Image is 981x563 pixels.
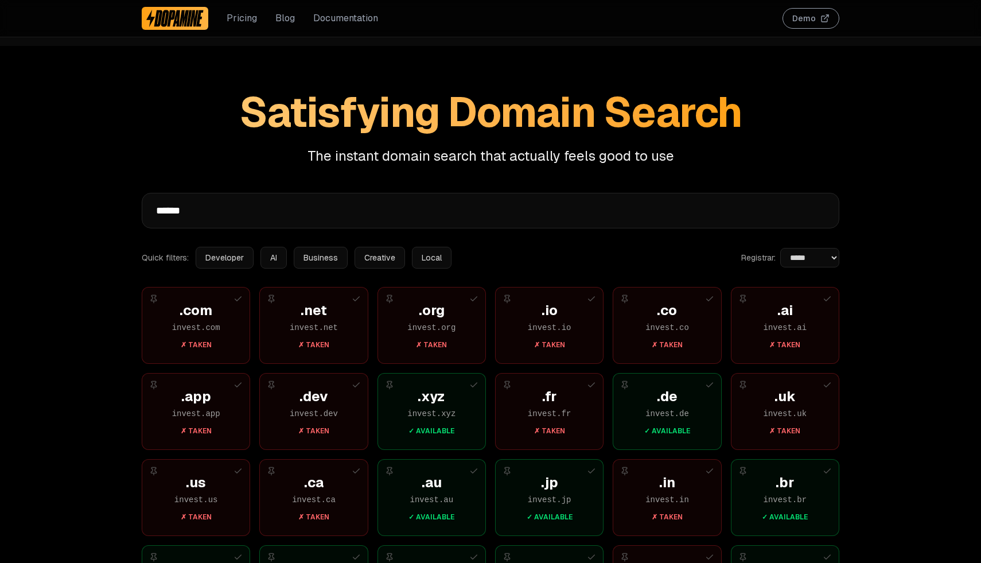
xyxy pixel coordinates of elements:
[627,408,707,420] div: invest . de
[618,464,632,478] button: Pin extension
[509,473,589,492] div: . jp
[585,378,598,392] button: Add to selection
[274,387,353,406] div: . dev
[231,292,245,306] button: Add to selection
[274,494,353,506] div: invest . ca
[294,247,348,269] button: Business
[509,408,589,420] div: invest . fr
[745,340,825,350] div: ✗ Taken
[156,473,236,492] div: . us
[736,378,750,392] button: Pin extension
[156,426,236,436] div: ✗ Taken
[703,378,717,392] button: Add to selection
[274,322,353,333] div: invest . net
[745,473,825,492] div: . br
[156,408,236,420] div: invest . app
[392,512,472,522] div: ✓ Available
[156,322,236,333] div: invest . com
[349,292,363,306] button: Add to selection
[146,9,204,28] img: Dopamine
[274,301,353,320] div: . net
[745,494,825,506] div: invest . br
[500,464,514,478] button: Pin extension
[585,464,598,478] button: Add to selection
[500,292,514,306] button: Pin extension
[355,247,405,269] button: Creative
[156,512,236,522] div: ✗ Taken
[467,378,481,392] button: Add to selection
[156,340,236,350] div: ✗ Taken
[270,147,711,165] p: The instant domain search that actually feels good to use
[264,464,278,478] button: Pin extension
[703,464,717,478] button: Add to selection
[820,464,834,478] button: Add to selection
[820,378,834,392] button: Add to selection
[349,464,363,478] button: Add to selection
[383,378,396,392] button: Pin extension
[745,387,825,406] div: . uk
[142,252,189,263] span: Quick filters:
[745,426,825,436] div: ✗ Taken
[392,426,472,436] div: ✓ Available
[412,247,451,269] button: Local
[627,473,707,492] div: . in
[264,378,278,392] button: Pin extension
[231,378,245,392] button: Add to selection
[509,512,589,522] div: ✓ Available
[274,473,353,492] div: . ca
[500,378,514,392] button: Pin extension
[392,301,472,320] div: . org
[275,11,295,25] a: Blog
[627,494,707,506] div: invest . in
[264,292,278,306] button: Pin extension
[467,292,481,306] button: Add to selection
[745,301,825,320] div: . ai
[383,292,396,306] button: Pin extension
[627,387,707,406] div: . de
[156,301,236,320] div: . com
[227,11,257,25] a: Pricing
[147,292,161,306] button: Pin extension
[156,387,236,406] div: . app
[231,464,245,478] button: Add to selection
[239,86,742,139] span: Satisfying Domain Search
[820,292,834,306] button: Add to selection
[509,494,589,506] div: invest . jp
[509,387,589,406] div: . fr
[509,322,589,333] div: invest . io
[147,378,161,392] button: Pin extension
[745,408,825,420] div: invest . uk
[741,252,776,263] label: Registrar:
[392,408,472,420] div: invest . xyz
[618,292,632,306] button: Pin extension
[349,378,363,392] button: Add to selection
[147,464,161,478] button: Pin extension
[392,494,472,506] div: invest . au
[585,292,598,306] button: Add to selection
[745,512,825,522] div: ✓ Available
[392,473,472,492] div: . au
[313,11,378,25] a: Documentation
[509,340,589,350] div: ✗ Taken
[627,426,707,436] div: ✓ Available
[509,301,589,320] div: . io
[142,7,208,30] a: Dopamine
[392,322,472,333] div: invest . org
[274,426,353,436] div: ✗ Taken
[745,322,825,333] div: invest . ai
[392,340,472,350] div: ✗ Taken
[383,464,396,478] button: Pin extension
[783,8,839,29] button: Demo
[467,464,481,478] button: Add to selection
[736,292,750,306] button: Pin extension
[260,247,287,269] button: AI
[156,494,236,506] div: invest . us
[627,512,707,522] div: ✗ Taken
[618,378,632,392] button: Pin extension
[627,301,707,320] div: . co
[392,387,472,406] div: . xyz
[627,340,707,350] div: ✗ Taken
[274,512,353,522] div: ✗ Taken
[509,426,589,436] div: ✗ Taken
